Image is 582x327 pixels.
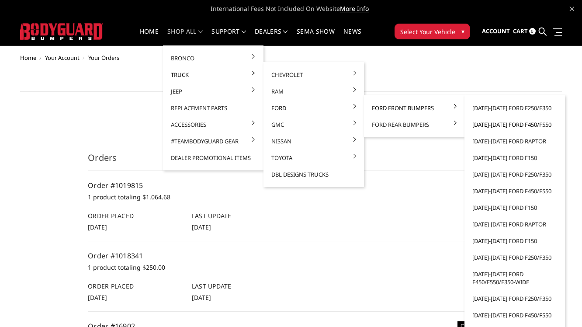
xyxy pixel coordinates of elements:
a: News [343,28,361,45]
a: GMC [267,116,360,133]
span: [DATE] [192,293,211,302]
a: More Info [340,4,369,13]
p: 1 product totaling $1,064.68 [88,192,494,202]
a: Dealer Promotional Items [166,150,260,166]
a: [DATE]-[DATE] Ford Raptor [468,216,561,233]
h6: Last Update [192,211,287,220]
a: [DATE]-[DATE] Ford F250/F350 [468,100,561,116]
a: Ford Front Bumpers [367,100,461,116]
h6: Last Update [192,282,287,291]
a: DBL Designs Trucks [267,166,360,183]
iframe: Chat Widget [538,285,582,327]
a: #TeamBodyguard Gear [166,133,260,150]
p: 1 product totaling $250.00 [88,262,494,273]
span: 0 [529,28,536,35]
a: Accessories [166,116,260,133]
a: Chevrolet [267,66,360,83]
a: Your Account [45,54,80,62]
a: Dealers [255,28,288,45]
a: [DATE]-[DATE] Ford F250/F350 [468,166,561,183]
a: Home [140,28,159,45]
a: Cart 0 [513,20,536,43]
a: [DATE]-[DATE] Ford F150 [468,199,561,216]
span: Account [482,27,510,35]
span: [DATE] [88,223,107,231]
a: Order #1018341 [88,251,143,261]
span: Select Your Vehicle [400,27,455,36]
a: [DATE]-[DATE] Ford F150 [468,150,561,166]
a: Nissan [267,133,360,150]
a: [DATE]-[DATE] Ford F250/F350 [468,249,561,266]
a: Truck [166,66,260,83]
a: Order #1019815 [88,181,143,190]
span: [DATE] [88,293,107,302]
a: Home [20,54,36,62]
a: Ford Rear Bumpers [367,116,461,133]
h1: Orders [20,70,562,92]
a: shop all [167,28,203,45]
span: Cart [513,27,528,35]
a: Bronco [166,50,260,66]
h6: Order Placed [88,282,183,291]
h6: Order Placed [88,211,183,220]
a: Support [211,28,246,45]
img: BODYGUARD BUMPERS [20,23,103,39]
a: [DATE]-[DATE] Ford Raptor [468,133,561,150]
span: ▾ [461,27,464,36]
a: [DATE]-[DATE] Ford F450/F550 [468,183,561,199]
a: Ford [267,100,360,116]
a: SEMA Show [297,28,335,45]
span: [DATE] [192,223,211,231]
a: [DATE]-[DATE] Ford F450/F550 [468,307,561,324]
a: [DATE]-[DATE] Ford F150 [468,233,561,249]
a: Ram [267,83,360,100]
a: [DATE]-[DATE] Ford F450/F550/F350-wide [468,266,561,290]
button: Select Your Vehicle [395,24,470,39]
a: Toyota [267,150,360,166]
span: Your Orders [88,54,119,62]
a: Account [482,20,510,43]
a: [DATE]-[DATE] Ford F450/F550 [468,116,561,133]
a: Jeep [166,83,260,100]
a: [DATE]-[DATE] Ford F250/F350 [468,290,561,307]
h3: Orders [88,151,494,171]
a: Replacement Parts [166,100,260,116]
